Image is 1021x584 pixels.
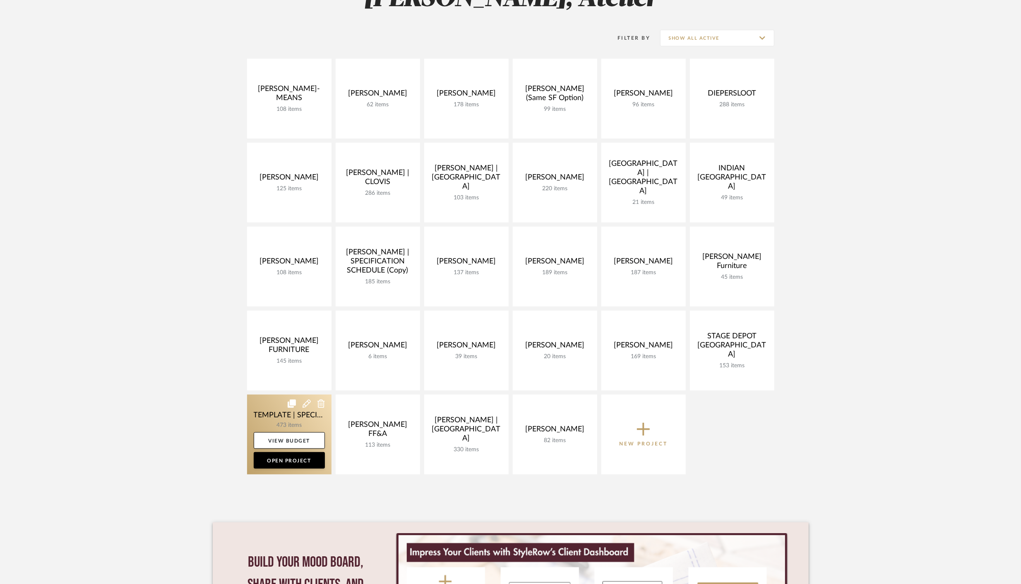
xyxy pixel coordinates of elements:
div: [PERSON_NAME] FF&A [342,420,413,442]
div: 125 items [254,185,325,192]
div: 99 items [519,106,591,113]
div: 21 items [608,199,679,206]
div: Filter By [607,34,651,42]
div: 185 items [342,278,413,285]
div: [PERSON_NAME] [431,257,502,269]
div: 49 items [697,194,768,201]
div: 108 items [254,106,325,113]
div: [PERSON_NAME] [519,173,591,185]
a: Open Project [254,452,325,469]
div: 45 items [697,274,768,281]
div: 137 items [431,269,502,276]
div: [PERSON_NAME] [519,425,591,437]
div: [PERSON_NAME] [608,257,679,269]
div: [PERSON_NAME] [342,341,413,353]
div: 187 items [608,269,679,276]
div: 169 items [608,353,679,360]
div: 39 items [431,353,502,360]
div: 82 items [519,437,591,444]
div: 145 items [254,358,325,365]
div: 20 items [519,353,591,360]
div: [PERSON_NAME] [608,89,679,101]
div: 113 items [342,442,413,449]
div: 6 items [342,353,413,360]
div: 103 items [431,194,502,201]
div: [PERSON_NAME] [254,173,325,185]
button: New Project [601,395,686,474]
div: [PERSON_NAME] [608,341,679,353]
div: 288 items [697,101,768,108]
a: View Budget [254,432,325,449]
div: STAGE DEPOT [GEOGRAPHIC_DATA] [697,332,768,362]
div: [PERSON_NAME] Furniture [697,252,768,274]
div: [PERSON_NAME] | SPECIFICATION SCHEDULE (Copy) [342,248,413,278]
div: [PERSON_NAME] [519,257,591,269]
div: [PERSON_NAME] | [GEOGRAPHIC_DATA] [431,416,502,446]
div: [PERSON_NAME] FURNITURE [254,336,325,358]
div: [PERSON_NAME]-MEANS [254,84,325,106]
div: [PERSON_NAME] [342,89,413,101]
div: 286 items [342,190,413,197]
p: New Project [619,440,668,448]
div: 96 items [608,101,679,108]
div: [PERSON_NAME] [431,89,502,101]
div: 108 items [254,269,325,276]
div: 330 items [431,446,502,453]
div: 189 items [519,269,591,276]
div: INDIAN [GEOGRAPHIC_DATA] [697,164,768,194]
div: [PERSON_NAME] | CLOVIS [342,168,413,190]
div: 62 items [342,101,413,108]
div: [PERSON_NAME] | [GEOGRAPHIC_DATA] [431,164,502,194]
div: DIEPERSLOOT [697,89,768,101]
div: 153 items [697,362,768,369]
div: [PERSON_NAME] [254,257,325,269]
div: [GEOGRAPHIC_DATA] | [GEOGRAPHIC_DATA] [608,159,679,199]
div: [PERSON_NAME] [431,341,502,353]
div: [PERSON_NAME] (Same SF Option) [519,84,591,106]
div: [PERSON_NAME] [519,341,591,353]
div: 178 items [431,101,502,108]
div: 220 items [519,185,591,192]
